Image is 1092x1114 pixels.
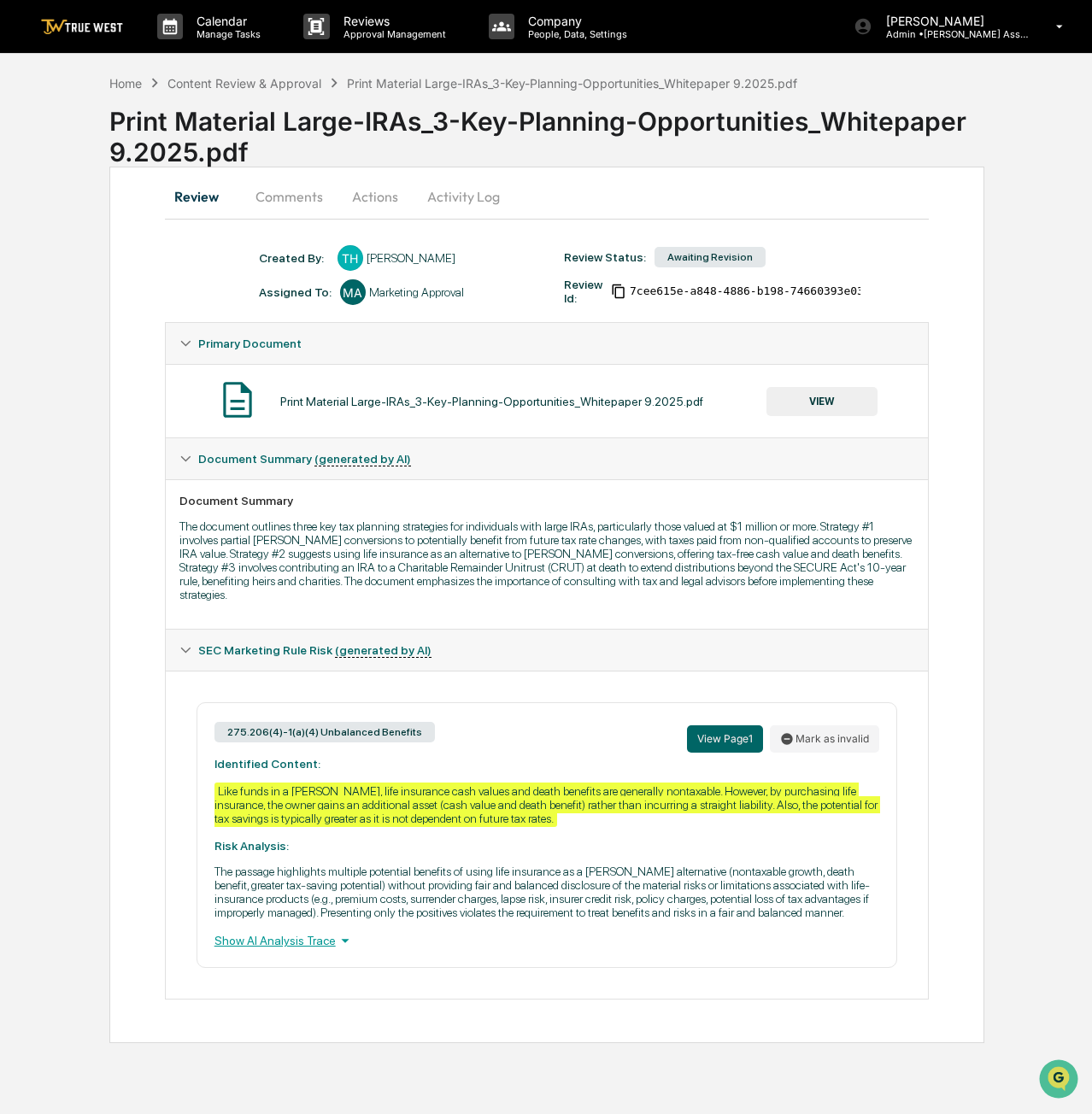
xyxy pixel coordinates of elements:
[198,337,302,350] span: Primary Document
[330,14,455,28] p: Reviews
[166,479,929,629] div: Document Summary (generated by AI)
[280,395,703,408] div: Print Material Large-IRAs_3-Key-Planning-Opportunities_Whitepaper 9.2025.pdf
[167,76,321,91] div: Content Review & Approval
[330,28,455,40] p: Approval Management
[166,438,929,479] div: Document Summary (generated by AI)
[109,92,1092,167] div: Print Material Large-IRAs_3-Key-Planning-Opportunities_Whitepaper 9.2025.pdf
[10,208,117,238] a: 🖐️Preclearance
[335,643,432,658] u: (generated by AI)
[141,214,212,232] span: Attestations
[564,250,646,264] div: Review Status:
[165,176,242,217] button: Review
[117,208,219,238] a: 🗄️Attestations
[17,216,31,230] div: 🖐️
[41,19,123,35] img: logo
[367,251,455,265] div: [PERSON_NAME]
[1037,1058,1083,1104] iframe: Open customer support
[124,216,138,230] div: 🗄️
[369,285,464,299] div: Marketing Approval
[214,931,880,950] div: Show AI Analysis Trace
[216,378,259,421] img: Document Icon
[34,247,108,264] span: Data Lookup
[198,452,411,466] span: Document Summary
[34,214,110,232] span: Preclearance
[214,722,435,742] div: 275.206(4)-1(a)(4) Unbalanced Benefits
[17,35,311,62] p: How can we help?
[58,147,216,161] div: We're available if you need us!
[179,519,915,601] p: The document outlines three key tax planning strategies for individuals with large IRAs, particul...
[109,76,142,91] div: Home
[183,14,269,28] p: Calendar
[259,251,329,265] div: Created By: ‎ ‎
[198,643,432,657] span: SEC Marketing Rule Risk
[514,28,636,40] p: People, Data, Settings
[242,176,337,217] button: Comments
[347,76,797,91] div: Print Material Large-IRAs_3-Key-Planning-Opportunities_Whitepaper 9.2025.pdf
[655,247,766,267] div: Awaiting Revision
[338,245,363,271] div: TH
[10,240,114,271] a: 🔎Data Lookup
[337,176,414,217] button: Actions
[166,671,929,999] div: Document Summary (generated by AI)
[259,285,332,299] div: Assigned To:
[766,387,878,416] button: VIEW
[214,757,320,771] strong: Identified Content:
[630,284,871,298] span: 7cee615e-a848-4886-b198-74660393e03a
[214,839,289,853] strong: Risk Analysis:
[872,28,1031,40] p: Admin • [PERSON_NAME] Asset Management
[872,14,1031,28] p: [PERSON_NAME]
[120,288,207,302] a: Powered byPylon
[564,278,602,305] div: Review Id:
[414,176,514,217] button: Activity Log
[687,725,763,753] button: View Page1
[179,494,915,507] div: Document Summary
[314,452,411,466] u: (generated by AI)
[166,323,929,364] div: Primary Document
[214,865,880,919] p: The passage highlights multiple potential benefits of using life insurance as a [PERSON_NAME] alt...
[214,783,880,827] div: Like funds in a [PERSON_NAME], life insurance cash values and death benefits are generally nontax...
[17,249,31,262] div: 🔎
[340,279,366,305] div: MA
[170,289,207,302] span: Pylon
[183,28,269,40] p: Manage Tasks
[291,135,311,155] button: Start new chat
[770,725,879,753] button: Mark as invalid
[166,364,929,437] div: Primary Document
[165,176,930,217] div: secondary tabs example
[166,630,929,671] div: SEC Marketing Rule Risk (generated by AI)
[514,14,636,28] p: Company
[17,130,48,161] img: 1746055101610-c473b297-6a78-478c-a979-82029cc54cd1
[58,130,280,147] div: Start new chat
